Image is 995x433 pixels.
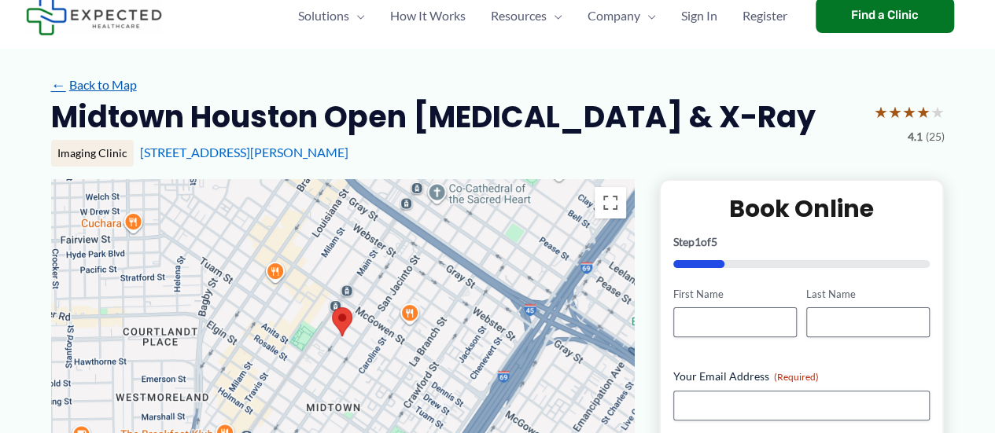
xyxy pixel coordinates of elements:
span: ← [51,77,66,92]
h2: Book Online [673,193,931,224]
span: 1 [695,235,701,248]
span: ★ [874,97,888,127]
a: ←Back to Map [51,73,137,97]
label: First Name [673,287,797,302]
span: 5 [711,235,717,248]
span: ★ [888,97,902,127]
span: 4.1 [908,127,923,147]
button: Toggle fullscreen view [595,187,626,218]
div: Imaging Clinic [51,140,134,167]
label: Your Email Address [673,369,931,384]
span: ★ [931,97,945,127]
span: (25) [926,127,945,147]
p: Step of [673,237,931,248]
label: Last Name [806,287,930,302]
span: ★ [902,97,916,127]
span: (Required) [774,371,819,383]
a: [STREET_ADDRESS][PERSON_NAME] [140,145,348,160]
span: ★ [916,97,931,127]
h2: Midtown Houston Open [MEDICAL_DATA] & X-Ray [51,97,816,136]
